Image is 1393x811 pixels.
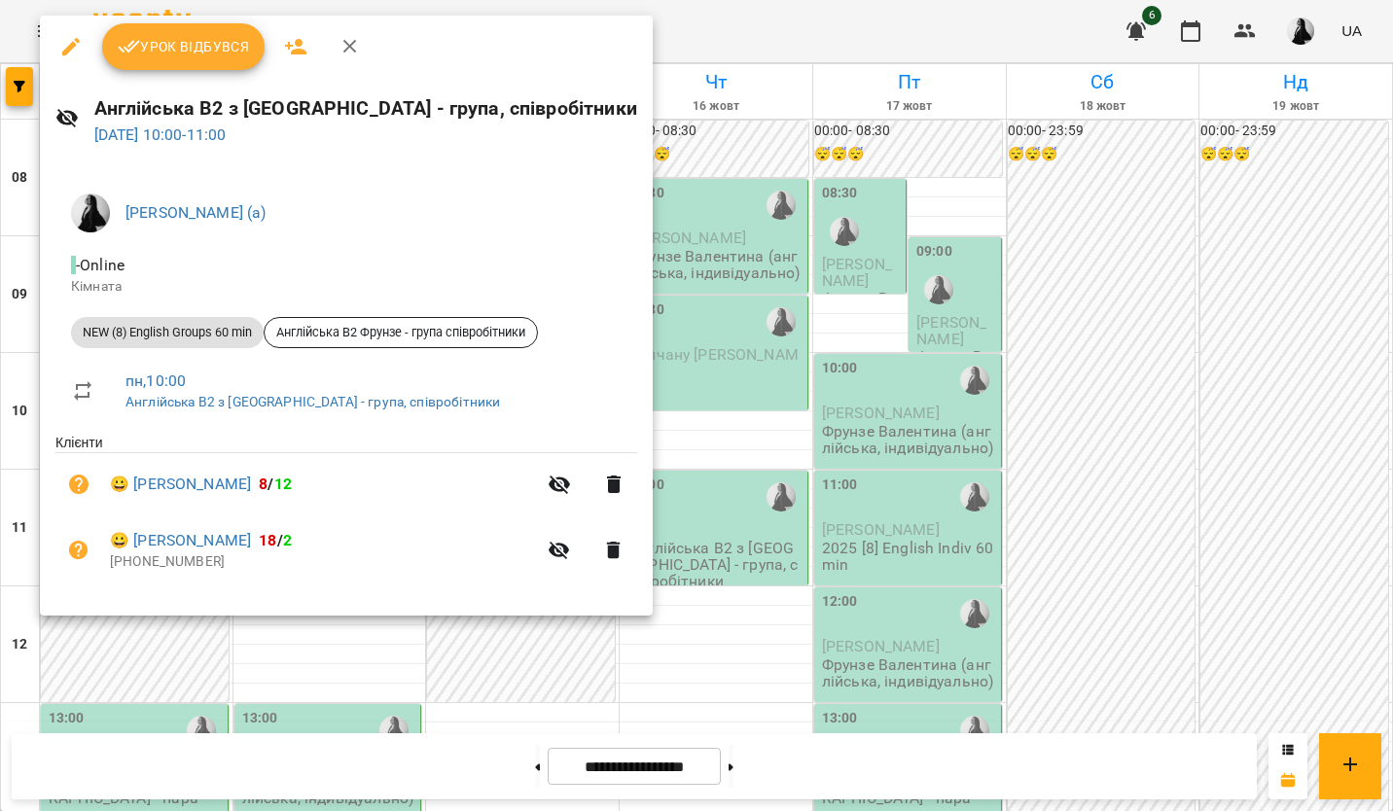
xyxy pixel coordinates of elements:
[94,125,227,144] a: [DATE] 10:00-11:00
[55,527,102,574] button: Візит ще не сплачено. Додати оплату?
[55,433,637,592] ul: Клієнти
[71,277,622,297] p: Кімната
[259,475,292,493] b: /
[125,203,267,222] a: [PERSON_NAME] (а)
[265,324,537,341] span: Англійська В2 Фрунзе - група співробітники
[110,552,536,572] p: [PHONE_NUMBER]
[110,473,251,496] a: 😀 [PERSON_NAME]
[264,317,538,348] div: Англійська В2 Фрунзе - група співробітники
[259,531,276,549] span: 18
[71,194,110,232] img: a8a45f5fed8cd6bfe970c81335813bd9.jpg
[259,475,268,493] span: 8
[94,93,637,123] h6: Англійська В2 з [GEOGRAPHIC_DATA] - група, співробітники
[259,531,292,549] b: /
[102,23,266,70] button: Урок відбувся
[110,529,251,552] a: 😀 [PERSON_NAME]
[274,475,292,493] span: 12
[71,256,128,274] span: - Online
[283,531,292,549] span: 2
[71,324,264,341] span: NEW (8) English Groups 60 min
[118,35,250,58] span: Урок відбувся
[125,371,186,390] a: пн , 10:00
[125,394,500,409] a: Англійська В2 з [GEOGRAPHIC_DATA] - група, співробітники
[55,461,102,508] button: Візит ще не сплачено. Додати оплату?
